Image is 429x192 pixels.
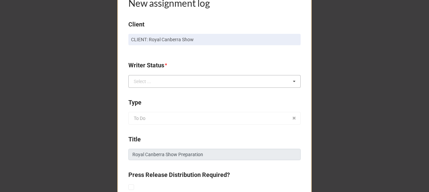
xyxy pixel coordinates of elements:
label: Type [128,98,141,107]
div: Select ... [134,79,151,84]
label: Press Release Distribution Required? [128,170,230,180]
label: Writer Status [128,61,164,70]
p: CLIENT: Royal Canberra Show [131,36,298,43]
label: Client [128,20,144,29]
label: Title [128,135,141,144]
